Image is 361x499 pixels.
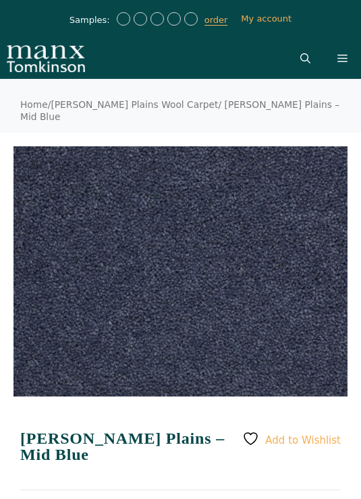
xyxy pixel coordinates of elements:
h1: [PERSON_NAME] Plains – Mid Blue [20,430,341,490]
a: [PERSON_NAME] Plains Wool Carpet [51,99,218,110]
a: Home [20,99,48,110]
nav: Breadcrumb [20,99,341,123]
a: My account [241,13,291,24]
a: Add to Wishlist [242,430,341,447]
span: Add to Wishlist [265,434,341,446]
img: Manx Tomkinson [7,38,85,79]
span: Samples: [70,15,113,26]
a: Open Search Bar [287,38,324,79]
a: order [204,15,228,26]
img: Tomkinson Plains - Mid Blue [13,146,348,397]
